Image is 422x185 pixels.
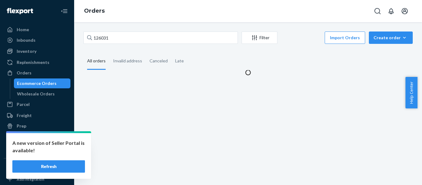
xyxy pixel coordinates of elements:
[4,46,70,56] a: Inventory
[4,111,70,120] a: Freight
[17,177,44,182] div: Add Integration
[4,132,70,141] a: Returns
[4,163,70,173] button: Integrations
[17,123,26,129] div: Prep
[4,35,70,45] a: Inbounds
[399,5,411,17] button: Open account menu
[17,112,32,119] div: Freight
[14,78,71,88] a: Ecommerce Orders
[83,32,238,44] input: Search orders
[17,101,30,107] div: Parcel
[17,48,36,54] div: Inventory
[12,139,85,154] p: A new version of Seller Portal is available!
[369,32,413,44] button: Create order
[4,25,70,35] a: Home
[175,53,184,69] div: Late
[4,143,70,153] a: Reporting
[4,57,70,67] a: Replenishments
[17,80,57,86] div: Ecommerce Orders
[325,32,365,44] button: Import Orders
[58,5,70,17] button: Close Navigation
[150,53,168,69] div: Canceled
[405,77,417,108] button: Help Center
[79,2,110,20] ol: breadcrumbs
[7,8,33,14] img: Flexport logo
[242,35,277,41] div: Filter
[4,121,70,131] a: Prep
[17,70,32,76] div: Orders
[242,32,277,44] button: Filter
[385,5,397,17] button: Open notifications
[17,59,49,65] div: Replenishments
[17,37,36,43] div: Inbounds
[113,53,142,69] div: Invalid address
[4,68,70,78] a: Orders
[87,53,106,70] div: All orders
[12,160,85,173] button: Refresh
[84,7,105,14] a: Orders
[17,27,29,33] div: Home
[373,35,408,41] div: Create order
[17,91,55,97] div: Wholesale Orders
[4,176,70,183] a: Add Integration
[4,99,70,109] a: Parcel
[14,89,71,99] a: Wholesale Orders
[371,5,384,17] button: Open Search Box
